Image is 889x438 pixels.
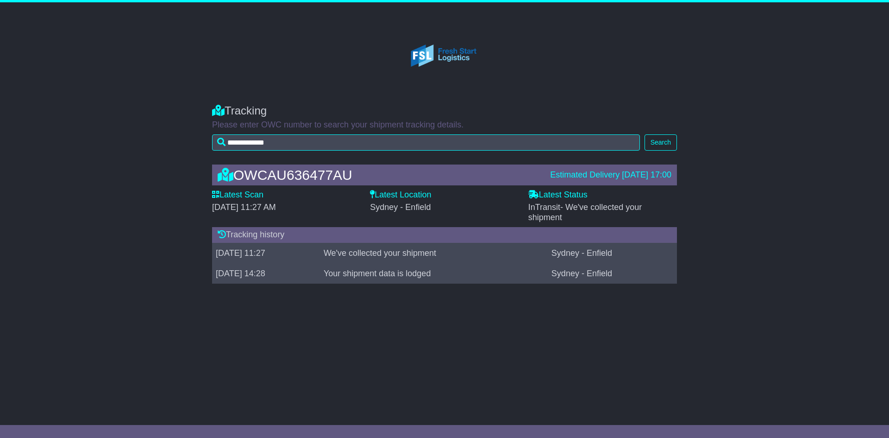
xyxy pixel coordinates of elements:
[528,203,642,222] span: - We've collected your shipment
[212,263,320,284] td: [DATE] 14:28
[550,170,671,180] div: Estimated Delivery [DATE] 17:00
[212,243,320,263] td: [DATE] 11:27
[370,203,431,212] span: Sydney - Enfield
[212,203,276,212] span: [DATE] 11:27 AM
[528,203,642,222] span: InTransit
[212,227,677,243] div: Tracking history
[212,104,677,118] div: Tracking
[645,134,677,151] button: Search
[395,16,494,95] img: GetCustomerLogo
[528,190,588,200] label: Latest Status
[548,243,677,263] td: Sydney - Enfield
[212,120,677,130] p: Please enter OWC number to search your shipment tracking details.
[548,263,677,284] td: Sydney - Enfield
[320,263,548,284] td: Your shipment data is lodged
[213,167,545,183] div: OWCAU636477AU
[370,190,431,200] label: Latest Location
[212,190,263,200] label: Latest Scan
[320,243,548,263] td: We've collected your shipment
